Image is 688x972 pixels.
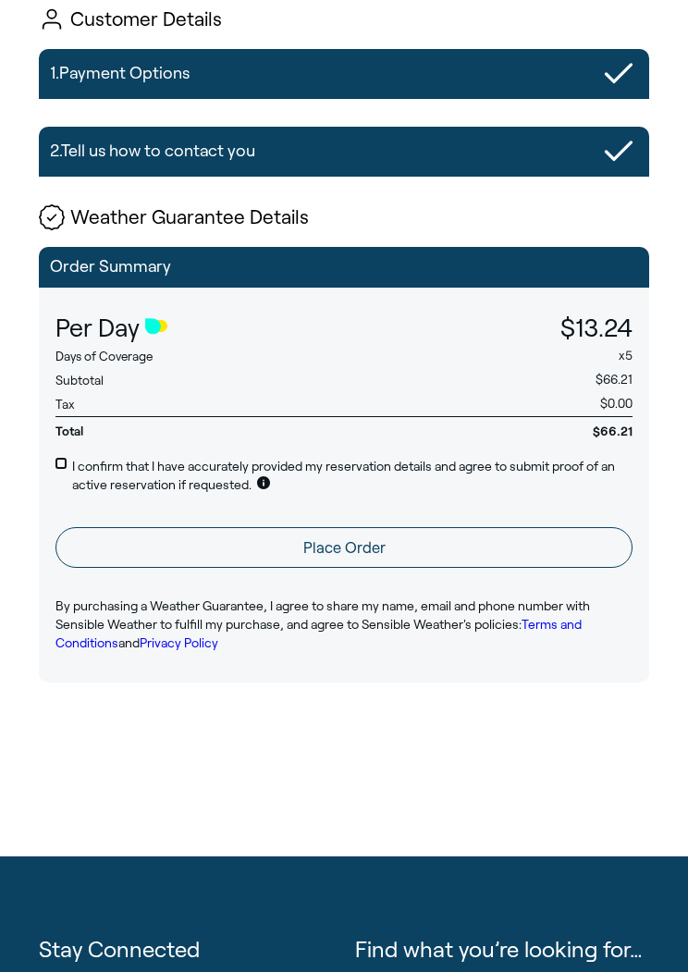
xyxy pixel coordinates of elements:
[50,258,638,277] p: Order Summary
[50,55,190,93] h2: 1. Payment Options
[39,49,649,99] button: 1.Payment Options
[39,204,649,230] h1: Weather Guarantee Details
[55,597,633,652] p: By purchasing a Weather Guarantee, I agree to share my name, email and phone number with Sensible...
[39,705,649,834] iframe: Customer reviews powered by Trustpilot
[55,416,399,440] span: Total
[355,934,649,966] p: Find what you’re looking for…
[55,374,104,388] span: Subtotal
[399,416,633,440] span: $66.21
[619,349,633,363] span: x 5
[600,397,633,411] span: $0.00
[55,398,75,412] span: Tax
[560,314,633,342] span: $13.24
[50,132,255,171] h2: 2. Tell us how to contact you
[39,127,649,177] button: 2.Tell us how to contact you
[55,350,153,363] span: Days of Coverage
[596,373,633,387] span: $66.21
[39,934,333,966] h1: Stay Connected
[140,635,218,650] a: Privacy Policy
[55,617,582,650] a: Terms and Conditions
[55,527,633,568] button: Place Order
[55,315,140,343] span: Per Day
[39,6,649,32] h1: Customer Details
[72,458,633,494] p: I confirm that I have accurately provided my reservation details and agree to submit proof of an ...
